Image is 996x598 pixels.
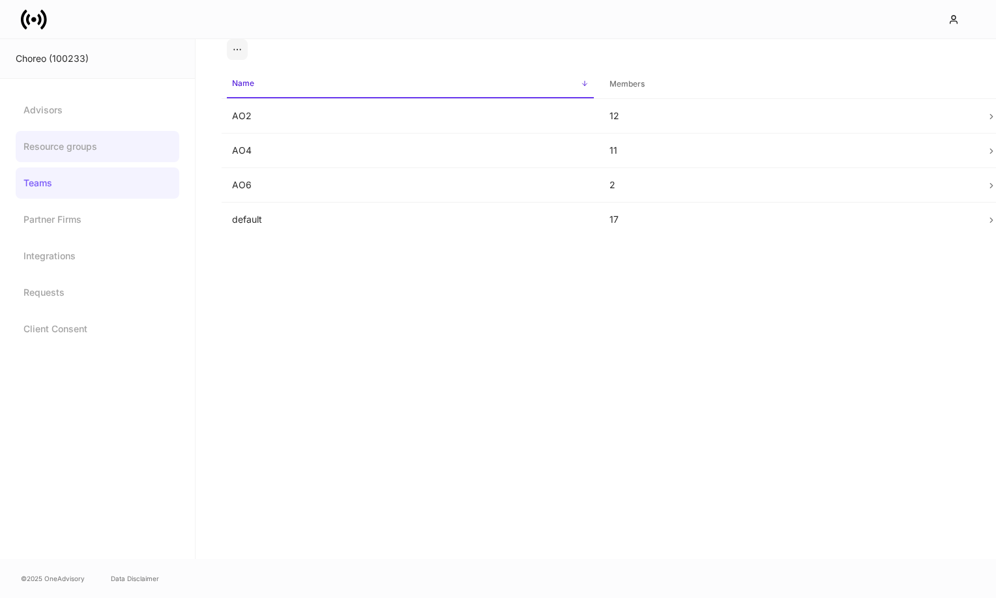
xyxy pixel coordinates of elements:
[609,78,645,90] h6: Members
[232,77,254,89] h6: Name
[16,240,179,272] a: Integrations
[16,94,179,126] a: Advisors
[222,203,599,237] td: default
[599,134,976,168] td: 11
[227,70,594,98] span: Name
[16,167,179,199] a: Teams
[111,573,159,584] a: Data Disclaimer
[604,71,971,98] span: Members
[16,313,179,345] a: Client Consent
[222,168,599,203] td: AO6
[16,204,179,235] a: Partner Firms
[599,203,976,237] td: 17
[21,573,85,584] span: © 2025 OneAdvisory
[16,52,179,65] div: Choreo (100233)
[222,99,599,134] td: AO2
[599,99,976,134] td: 12
[16,277,179,308] a: Requests
[16,131,179,162] a: Resource groups
[222,134,599,168] td: AO4
[599,168,976,203] td: 2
